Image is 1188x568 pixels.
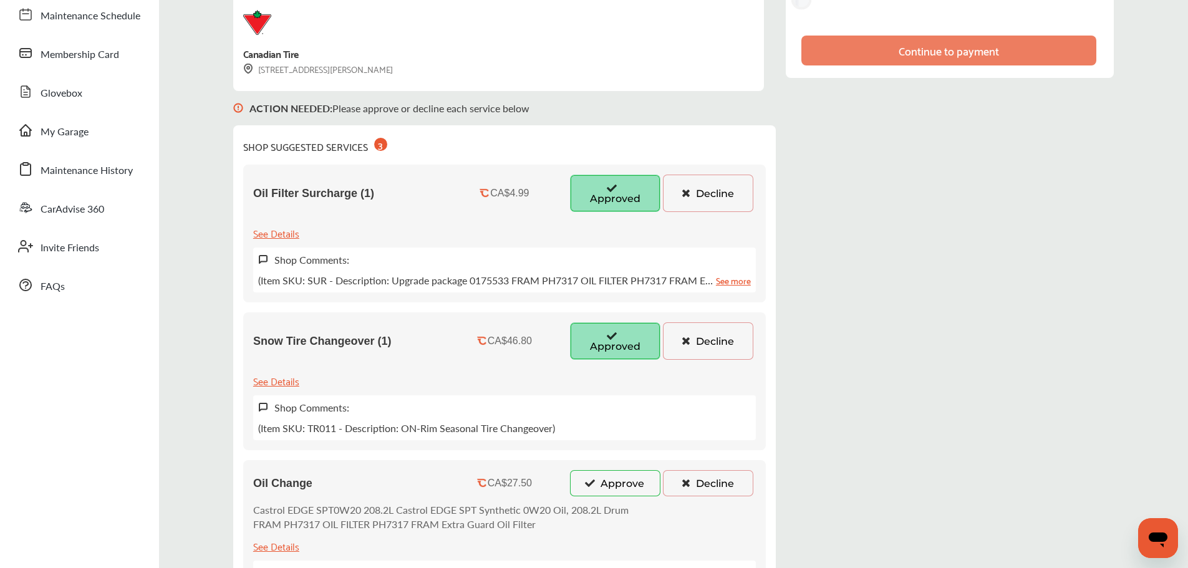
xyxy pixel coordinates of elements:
[243,135,387,155] div: SHOP SUGGESTED SERVICES
[41,240,99,256] span: Invite Friends
[243,62,393,76] div: [STREET_ADDRESS][PERSON_NAME]
[663,470,753,496] button: Decline
[253,187,374,200] span: Oil Filter Surcharge (1)
[253,503,629,517] p: Castrol EDGE SPT0W20 208.2L Castrol EDGE SPT Synthetic 0W20 Oil, 208.2L Drum
[243,64,253,74] img: svg+xml;base64,PHN2ZyB3aWR0aD0iMTYiIGhlaWdodD0iMTciIHZpZXdCb3g9IjAgMCAxNiAxNyIgZmlsbD0ibm9uZSIgeG...
[258,254,268,265] img: svg+xml;base64,PHN2ZyB3aWR0aD0iMTYiIGhlaWdodD0iMTciIHZpZXdCb3g9IjAgMCAxNiAxNyIgZmlsbD0ibm9uZSIgeG...
[253,335,392,348] span: Snow Tire Changeover (1)
[274,253,349,267] label: Shop Comments:
[258,421,555,435] p: (Item SKU: TR011 - Description: ON-Rim Seasonal Tire Changeover)
[41,201,104,218] span: CarAdvise 360
[11,114,147,147] a: My Garage
[716,273,751,287] a: See more
[41,8,140,24] span: Maintenance Schedule
[258,273,751,287] p: (Item SKU: SUR - Description: Upgrade package 0175533 FRAM PH7317 OIL FILTER PH7317 FRAM E…
[41,124,89,140] span: My Garage
[274,400,349,415] label: Shop Comments:
[663,322,753,360] button: Decline
[253,372,299,389] div: See Details
[249,101,529,115] p: Please approve or decline each service below
[249,101,332,115] b: ACTION NEEDED :
[41,85,82,102] span: Glovebox
[374,138,387,151] div: 3
[41,279,65,295] span: FAQs
[11,269,147,301] a: FAQs
[253,517,629,531] p: FRAM PH7317 OIL FILTER PH7317 FRAM Extra Guard Oil Filter
[11,153,147,185] a: Maintenance History
[253,224,299,241] div: See Details
[1138,518,1178,558] iframe: Button to launch messaging window
[899,44,999,57] div: Continue to payment
[570,322,660,360] button: Approved
[663,175,753,212] button: Decline
[570,470,660,496] button: Approve
[253,537,299,554] div: See Details
[11,37,147,69] a: Membership Card
[233,91,243,125] img: svg+xml;base64,PHN2ZyB3aWR0aD0iMTYiIGhlaWdodD0iMTciIHZpZXdCb3g9IjAgMCAxNiAxNyIgZmlsbD0ibm9uZSIgeG...
[11,191,147,224] a: CarAdvise 360
[11,230,147,262] a: Invite Friends
[490,188,529,199] div: CA$4.99
[570,175,660,212] button: Approved
[41,163,133,179] span: Maintenance History
[243,10,271,35] img: logo-canadian-tire.png
[488,335,532,347] div: CA$46.80
[488,478,532,489] div: CA$27.50
[243,45,299,62] div: Canadian Tire
[253,477,312,490] span: Oil Change
[41,47,119,63] span: Membership Card
[11,75,147,108] a: Glovebox
[258,402,268,413] img: svg+xml;base64,PHN2ZyB3aWR0aD0iMTYiIGhlaWdodD0iMTciIHZpZXdCb3g9IjAgMCAxNiAxNyIgZmlsbD0ibm9uZSIgeG...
